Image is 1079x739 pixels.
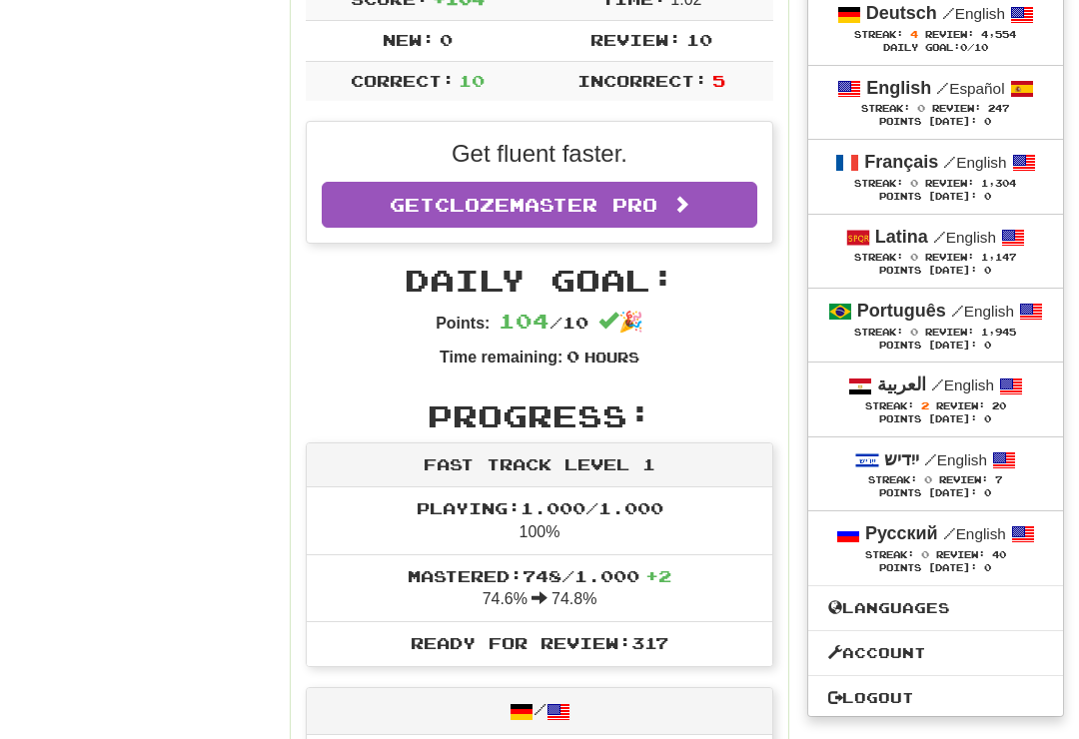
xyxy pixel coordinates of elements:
small: English [924,452,987,469]
small: English [933,230,996,247]
strong: Latina [875,228,928,248]
span: 2 [921,400,929,412]
span: Streak: [865,550,914,561]
a: Русский /English Streak: 0 Review: 40 Points [DATE]: 0 [808,512,1063,585]
div: Points [DATE]: 0 [828,563,1043,576]
a: Account [808,641,1063,667]
span: 0 [921,549,929,561]
a: ייִדיש /English Streak: 0 Review: 7 Points [DATE]: 0 [808,438,1063,511]
span: Review: [939,475,988,486]
span: Streak: [854,179,903,190]
span: Streak: [854,30,903,41]
div: Points [DATE]: 0 [828,488,1043,501]
span: / [943,525,956,543]
span: Streak: [854,328,903,339]
span: Review: [936,401,985,412]
span: 4,554 [981,30,1016,41]
div: Daily Goal: /10 [828,43,1043,56]
small: Español [936,81,1004,98]
a: Português /English Streak: 0 Review: 1,945 Points [DATE]: 0 [808,290,1063,363]
small: English [951,304,1014,321]
span: 0 [924,474,932,486]
span: / [933,229,946,247]
small: English [931,377,994,394]
div: Points [DATE]: 0 [828,192,1043,205]
span: 0 [910,252,918,264]
span: 1,147 [981,253,1016,264]
span: 7 [995,475,1002,486]
span: Streak: [868,475,917,486]
span: 0 [960,43,967,54]
div: Points [DATE]: 0 [828,117,1043,130]
div: Points [DATE]: 0 [828,414,1043,427]
strong: English [866,79,931,99]
span: Review: [925,179,974,190]
strong: Русский [865,524,938,544]
span: Review: [925,253,974,264]
a: Languages [808,596,1063,622]
span: / [931,376,944,394]
span: 0 [917,103,925,115]
span: Streak: [861,104,910,115]
strong: ייִדיש [884,450,919,470]
strong: Français [864,153,938,173]
span: Review: [925,328,974,339]
span: / [943,154,956,172]
span: 4 [910,29,918,41]
span: 40 [992,550,1006,561]
span: / [942,5,955,23]
span: 1,945 [981,328,1016,339]
span: 0 [910,178,918,190]
span: Review: [925,30,974,41]
span: 247 [988,104,1009,115]
strong: Deutsch [866,4,937,24]
span: 1,304 [981,179,1016,190]
span: Streak: [865,401,914,412]
div: Points [DATE]: 0 [828,266,1043,279]
small: English [942,6,1005,23]
a: English /Español Streak: 0 Review: 247 Points [DATE]: 0 [808,67,1063,140]
span: / [924,451,937,469]
span: Review: [936,550,985,561]
strong: Português [857,302,946,322]
strong: العربية [877,375,926,395]
span: 20 [992,401,1006,412]
div: Points [DATE]: 0 [828,341,1043,354]
span: Review: [932,104,981,115]
a: Logout [808,686,1063,712]
small: English [943,526,1006,543]
span: Streak: [854,253,903,264]
span: / [936,80,949,98]
a: Latina /English Streak: 0 Review: 1,147 Points [DATE]: 0 [808,216,1063,289]
a: Français /English Streak: 0 Review: 1,304 Points [DATE]: 0 [808,141,1063,214]
small: English [943,155,1006,172]
span: 0 [910,327,918,339]
a: العربية /English Streak: 2 Review: 20 Points [DATE]: 0 [808,364,1063,436]
span: / [951,303,964,321]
